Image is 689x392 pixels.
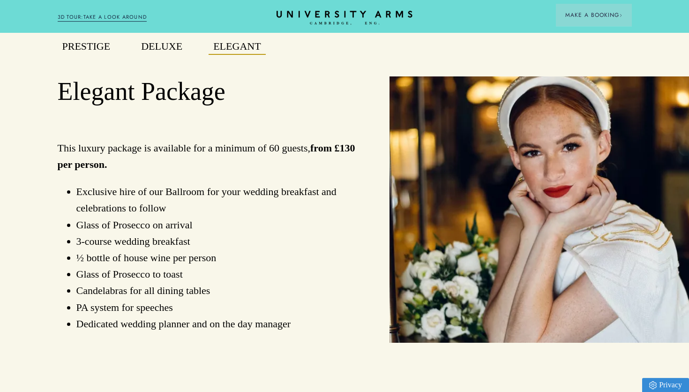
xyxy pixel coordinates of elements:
li: Exclusive hire of our Ballroom for your wedding breakfast and celebrations to follow [76,183,357,216]
button: Deluxe [136,38,187,55]
button: Prestige [58,38,115,55]
p: This luxury package is available for a minimum of 60 guests, [58,140,357,173]
img: image-4ec4e284b1de43e65d97ff6cdc8a13595750c4b9-4236x6581-jpg [389,76,689,343]
button: Elegant [209,38,265,55]
li: ½ bottle of house wine per person [76,249,357,266]
li: 3-course wedding breakfast [76,233,357,249]
a: Privacy [642,378,689,392]
img: Arrow icon [619,14,622,17]
button: Make a BookingArrow icon [556,4,632,26]
li: Candelabras for all dining tables [76,282,357,299]
h2: Elegant Package [58,76,357,107]
li: Glass of Prosecco to toast [76,266,357,282]
span: Make a Booking [565,11,622,19]
li: Dedicated wedding planner and on the day manager [76,316,357,332]
li: Glass of Prosecco on arrival [76,217,357,233]
a: Home [277,11,412,25]
a: 3D TOUR:TAKE A LOOK AROUND [58,13,147,22]
li: PA system for speeches [76,299,357,316]
img: Privacy [649,381,657,389]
